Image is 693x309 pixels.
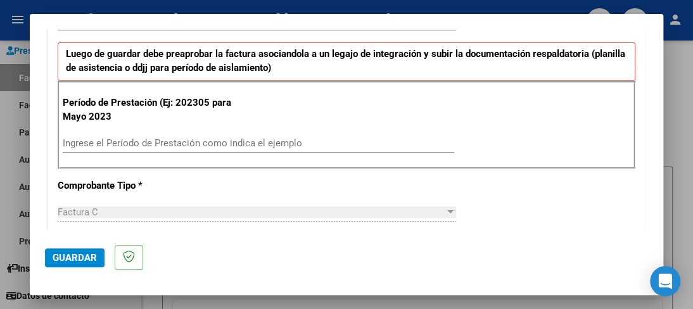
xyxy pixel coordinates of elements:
p: Comprobante Tipo * [58,179,231,193]
span: Guardar [53,252,97,263]
strong: Luego de guardar debe preaprobar la factura asociandola a un legajo de integración y subir la doc... [66,48,625,74]
p: Período de Prestación (Ej: 202305 para Mayo 2023 [63,96,233,124]
span: Factura C [58,206,98,218]
button: Guardar [45,248,105,267]
div: Open Intercom Messenger [650,266,680,296]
